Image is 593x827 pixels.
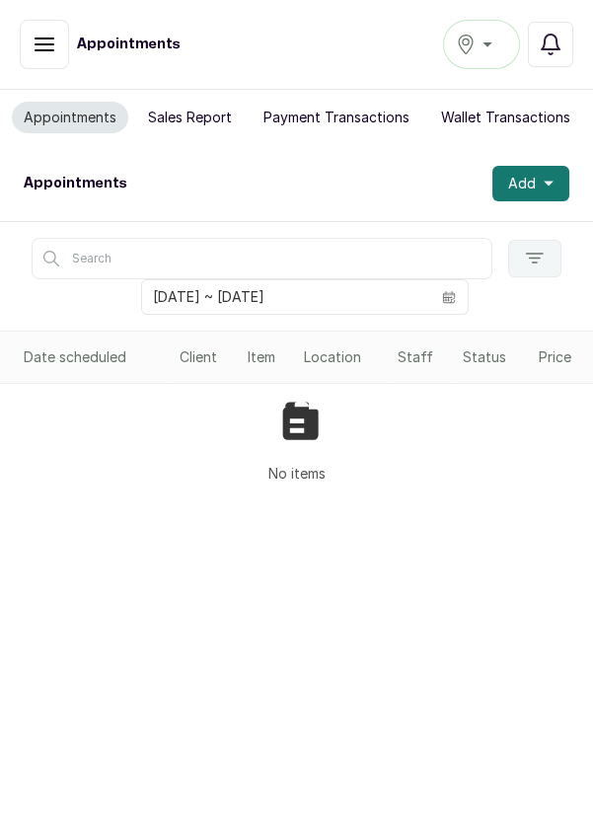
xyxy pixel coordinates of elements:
span: Add [508,174,536,193]
div: Staff [398,347,448,367]
div: Date scheduled [24,347,164,367]
h1: Appointments [77,35,181,54]
button: Sales Report [136,102,244,133]
svg: calendar [442,290,456,304]
div: Location [304,347,382,367]
input: Select date [142,280,430,314]
button: Wallet Transactions [429,102,582,133]
div: Item [248,347,287,367]
div: Client [180,347,232,367]
p: No items [268,463,326,484]
h1: Appointments [24,174,127,193]
div: Status [463,347,523,367]
button: Appointments [12,102,128,133]
div: Price [539,347,585,367]
input: Search [32,238,492,279]
button: Payment Transactions [252,102,421,133]
button: Add [492,166,569,201]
